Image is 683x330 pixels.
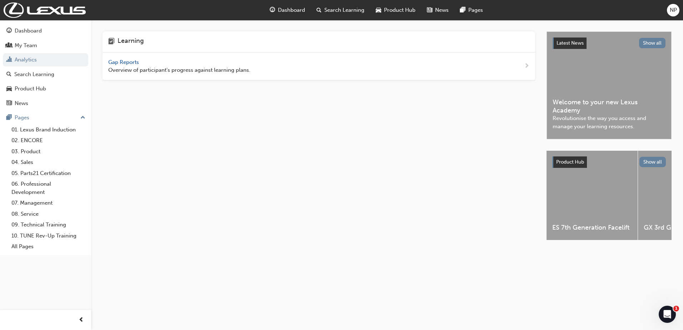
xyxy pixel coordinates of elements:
[324,6,364,14] span: Search Learning
[524,62,529,71] span: next-icon
[3,111,88,124] button: Pages
[264,3,311,17] a: guage-iconDashboard
[3,53,88,66] a: Analytics
[15,85,46,93] div: Product Hub
[15,41,37,50] div: My Team
[9,197,88,209] a: 07. Management
[553,37,665,49] a: Latest NewsShow all
[553,114,665,130] span: Revolutionise the way you access and manage your learning resources.
[15,27,42,35] div: Dashboard
[3,23,88,111] button: DashboardMy TeamAnalyticsSearch LearningProduct HubNews
[376,6,381,15] span: car-icon
[15,99,28,107] div: News
[9,124,88,135] a: 01. Lexus Brand Induction
[552,156,666,168] a: Product HubShow all
[659,306,676,323] iframe: Intercom live chat
[9,135,88,146] a: 02. ENCORE
[6,115,12,121] span: pages-icon
[108,59,140,65] span: Gap Reports
[316,6,321,15] span: search-icon
[6,71,11,78] span: search-icon
[670,6,677,14] span: NP
[103,52,535,80] a: Gap Reports Overview of participant's progress against learning plans.next-icon
[3,97,88,110] a: News
[108,66,250,74] span: Overview of participant's progress against learning plans.
[3,82,88,95] a: Product Hub
[9,157,88,168] a: 04. Sales
[552,224,632,232] span: ES 7th Generation Facelift
[547,31,672,139] a: Latest NewsShow allWelcome to your new Lexus AcademyRevolutionise the way you access and manage y...
[6,57,12,63] span: chart-icon
[311,3,370,17] a: search-iconSearch Learning
[118,37,144,46] h4: Learning
[384,6,415,14] span: Product Hub
[6,86,12,92] span: car-icon
[639,157,666,167] button: Show all
[370,3,421,17] a: car-iconProduct Hub
[14,70,54,79] div: Search Learning
[435,6,449,14] span: News
[427,6,432,15] span: news-icon
[80,113,85,122] span: up-icon
[278,6,305,14] span: Dashboard
[9,241,88,252] a: All Pages
[639,38,666,48] button: Show all
[9,168,88,179] a: 05. Parts21 Certification
[3,24,88,37] a: Dashboard
[557,40,584,46] span: Latest News
[6,100,12,107] span: news-icon
[3,68,88,81] a: Search Learning
[547,151,638,240] a: ES 7th Generation Facelift
[6,42,12,49] span: people-icon
[460,6,465,15] span: pages-icon
[673,306,679,311] span: 1
[9,179,88,197] a: 06. Professional Development
[667,4,679,16] button: NP
[15,114,29,122] div: Pages
[454,3,489,17] a: pages-iconPages
[421,3,454,17] a: news-iconNews
[556,159,584,165] span: Product Hub
[468,6,483,14] span: Pages
[9,146,88,157] a: 03. Product
[6,28,12,34] span: guage-icon
[270,6,275,15] span: guage-icon
[4,2,86,18] img: Trak
[9,209,88,220] a: 08. Service
[108,37,115,46] span: learning-icon
[553,98,665,114] span: Welcome to your new Lexus Academy
[79,316,84,325] span: prev-icon
[3,39,88,52] a: My Team
[9,230,88,241] a: 10. TUNE Rev-Up Training
[9,219,88,230] a: 09. Technical Training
